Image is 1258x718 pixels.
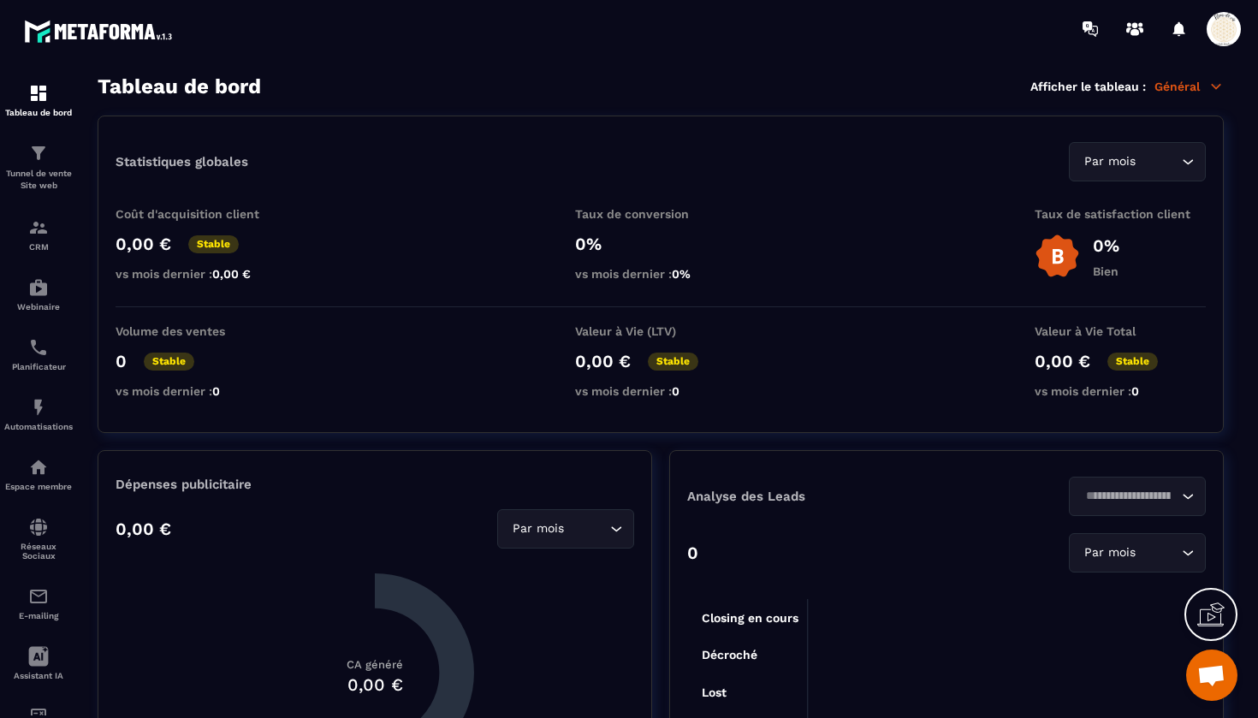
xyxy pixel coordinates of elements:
p: Assistant IA [4,671,73,680]
tspan: Closing en cours [702,611,798,626]
img: email [28,586,49,607]
p: 0,00 € [1035,351,1090,371]
span: Par mois [508,519,567,538]
p: Planificateur [4,362,73,371]
p: vs mois dernier : [116,384,287,398]
img: scheduler [28,337,49,358]
p: Statistiques globales [116,154,248,169]
p: Volume des ventes [116,324,287,338]
img: logo [24,15,178,47]
p: Stable [144,353,194,371]
p: 0% [575,234,746,254]
p: 0,00 € [575,351,631,371]
span: Par mois [1080,543,1139,562]
p: Réseaux Sociaux [4,542,73,561]
img: automations [28,397,49,418]
tspan: Décroché [702,648,757,662]
span: 0,00 € [212,267,251,281]
p: Afficher le tableau : [1030,80,1146,93]
p: Taux de conversion [575,207,746,221]
a: automationsautomationsWebinaire [4,264,73,324]
a: formationformationTableau de bord [4,70,73,130]
p: Stable [1107,353,1158,371]
p: Valeur à Vie (LTV) [575,324,746,338]
tspan: Lost [702,685,727,699]
p: Valeur à Vie Total [1035,324,1206,338]
a: formationformationTunnel de vente Site web [4,130,73,205]
p: 0 [116,351,127,371]
a: formationformationCRM [4,205,73,264]
p: E-mailing [4,611,73,620]
div: Ouvrir le chat [1186,650,1237,701]
p: Automatisations [4,422,73,431]
div: Search for option [1069,533,1206,573]
p: Tableau de bord [4,108,73,117]
p: Bien [1093,264,1119,278]
span: 0 [672,384,679,398]
span: Par mois [1080,152,1139,171]
p: Dépenses publicitaire [116,477,634,492]
span: 0 [212,384,220,398]
p: Webinaire [4,302,73,312]
p: Stable [648,353,698,371]
p: Coût d'acquisition client [116,207,287,221]
img: formation [28,83,49,104]
a: social-networksocial-networkRéseaux Sociaux [4,504,73,573]
input: Search for option [1139,543,1178,562]
p: Stable [188,235,239,253]
div: Search for option [497,509,634,549]
p: vs mois dernier : [116,267,287,281]
input: Search for option [567,519,606,538]
p: Espace membre [4,482,73,491]
p: Général [1154,79,1224,94]
img: social-network [28,517,49,537]
p: vs mois dernier : [1035,384,1206,398]
span: 0% [672,267,691,281]
h3: Tableau de bord [98,74,261,98]
p: 0 [687,543,698,563]
p: CRM [4,242,73,252]
a: Assistant IA [4,633,73,693]
img: formation [28,143,49,163]
a: automationsautomationsAutomatisations [4,384,73,444]
a: emailemailE-mailing [4,573,73,633]
p: 0,00 € [116,519,171,539]
img: automations [28,277,49,298]
p: 0,00 € [116,234,171,254]
span: 0 [1131,384,1139,398]
div: Search for option [1069,142,1206,181]
img: automations [28,457,49,478]
input: Search for option [1080,487,1178,506]
p: 0% [1093,235,1119,256]
div: Search for option [1069,477,1206,516]
input: Search for option [1139,152,1178,171]
p: Taux de satisfaction client [1035,207,1206,221]
img: b-badge-o.b3b20ee6.svg [1035,234,1080,279]
p: Tunnel de vente Site web [4,168,73,192]
a: schedulerschedulerPlanificateur [4,324,73,384]
p: vs mois dernier : [575,384,746,398]
p: vs mois dernier : [575,267,746,281]
p: Analyse des Leads [687,489,946,504]
a: automationsautomationsEspace membre [4,444,73,504]
img: formation [28,217,49,238]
